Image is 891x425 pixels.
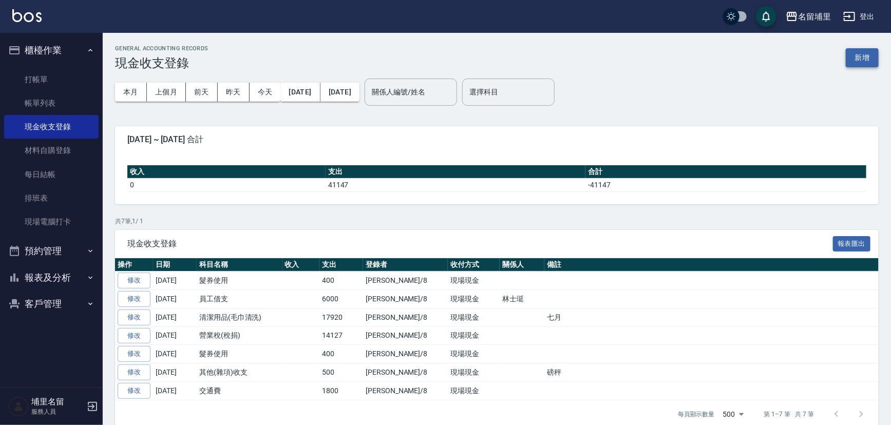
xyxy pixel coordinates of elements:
[363,308,448,326] td: [PERSON_NAME]/8
[363,381,448,400] td: [PERSON_NAME]/8
[118,291,150,307] a: 修改
[544,363,879,382] td: 磅秤
[118,383,150,399] a: 修改
[500,258,544,272] th: 關係人
[363,326,448,345] td: [PERSON_NAME]/8
[363,258,448,272] th: 登錄者
[115,258,153,272] th: 操作
[127,165,326,179] th: 收入
[153,381,197,400] td: [DATE]
[326,165,586,179] th: 支出
[500,290,544,308] td: 林士珽
[197,363,282,382] td: 其他(雜項)收支
[127,178,326,191] td: 0
[448,381,500,400] td: 現場現金
[833,238,871,248] a: 報表匯出
[197,258,282,272] th: 科目名稱
[118,328,150,344] a: 修改
[153,308,197,326] td: [DATE]
[319,290,363,308] td: 6000
[4,115,99,139] a: 現金收支登錄
[197,326,282,345] td: 營業稅(稅捐)
[544,258,879,272] th: 備註
[118,346,150,362] a: 修改
[782,6,835,27] button: 名留埔里
[319,258,363,272] th: 支出
[798,10,831,23] div: 名留埔里
[326,178,586,191] td: 41147
[585,178,866,191] td: -41147
[115,56,208,70] h3: 現金收支登錄
[363,363,448,382] td: [PERSON_NAME]/8
[320,83,359,102] button: [DATE]
[319,381,363,400] td: 1800
[448,326,500,345] td: 現場現金
[833,236,871,252] button: 報表匯出
[363,290,448,308] td: [PERSON_NAME]/8
[448,272,500,290] td: 現場現金
[4,264,99,291] button: 報表及分析
[319,345,363,363] td: 400
[8,396,29,417] img: Person
[115,45,208,52] h2: GENERAL ACCOUNTING RECORDS
[153,272,197,290] td: [DATE]
[186,83,218,102] button: 前天
[118,364,150,380] a: 修改
[363,345,448,363] td: [PERSON_NAME]/8
[282,258,320,272] th: 收入
[319,272,363,290] td: 400
[127,134,866,145] span: [DATE] ~ [DATE] 合計
[846,52,879,62] a: 新增
[4,68,99,91] a: 打帳單
[127,239,833,249] span: 現金收支登錄
[197,381,282,400] td: 交通費
[147,83,186,102] button: 上個月
[197,272,282,290] td: 髮券使用
[4,186,99,210] a: 排班表
[846,48,879,67] button: 新增
[153,258,197,272] th: 日期
[115,83,147,102] button: 本月
[4,91,99,115] a: 帳單列表
[756,6,776,27] button: save
[839,7,879,26] button: 登出
[448,258,500,272] th: 收付方式
[12,9,42,22] img: Logo
[363,272,448,290] td: [PERSON_NAME]/8
[319,363,363,382] td: 500
[197,345,282,363] td: 髮券使用
[448,308,500,326] td: 現場現金
[4,139,99,162] a: 材料自購登錄
[448,363,500,382] td: 現場現金
[115,217,879,226] p: 共 7 筆, 1 / 1
[118,273,150,288] a: 修改
[31,407,84,416] p: 服務人員
[544,308,879,326] td: 七月
[448,345,500,363] td: 現場現金
[4,210,99,234] a: 現場電腦打卡
[764,410,814,419] p: 第 1–7 筆 共 7 筆
[153,290,197,308] td: [DATE]
[153,345,197,363] td: [DATE]
[31,397,84,407] h5: 埔里名留
[448,290,500,308] td: 現場現金
[250,83,281,102] button: 今天
[4,238,99,264] button: 預約管理
[153,363,197,382] td: [DATE]
[280,83,320,102] button: [DATE]
[319,326,363,345] td: 14127
[678,410,715,419] p: 每頁顯示數量
[118,310,150,325] a: 修改
[218,83,250,102] button: 昨天
[319,308,363,326] td: 17920
[197,290,282,308] td: 員工借支
[197,308,282,326] td: 清潔用品(毛巾清洗)
[4,163,99,186] a: 每日結帳
[153,326,197,345] td: [DATE]
[585,165,866,179] th: 合計
[4,291,99,317] button: 客戶管理
[4,37,99,64] button: 櫃檯作業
